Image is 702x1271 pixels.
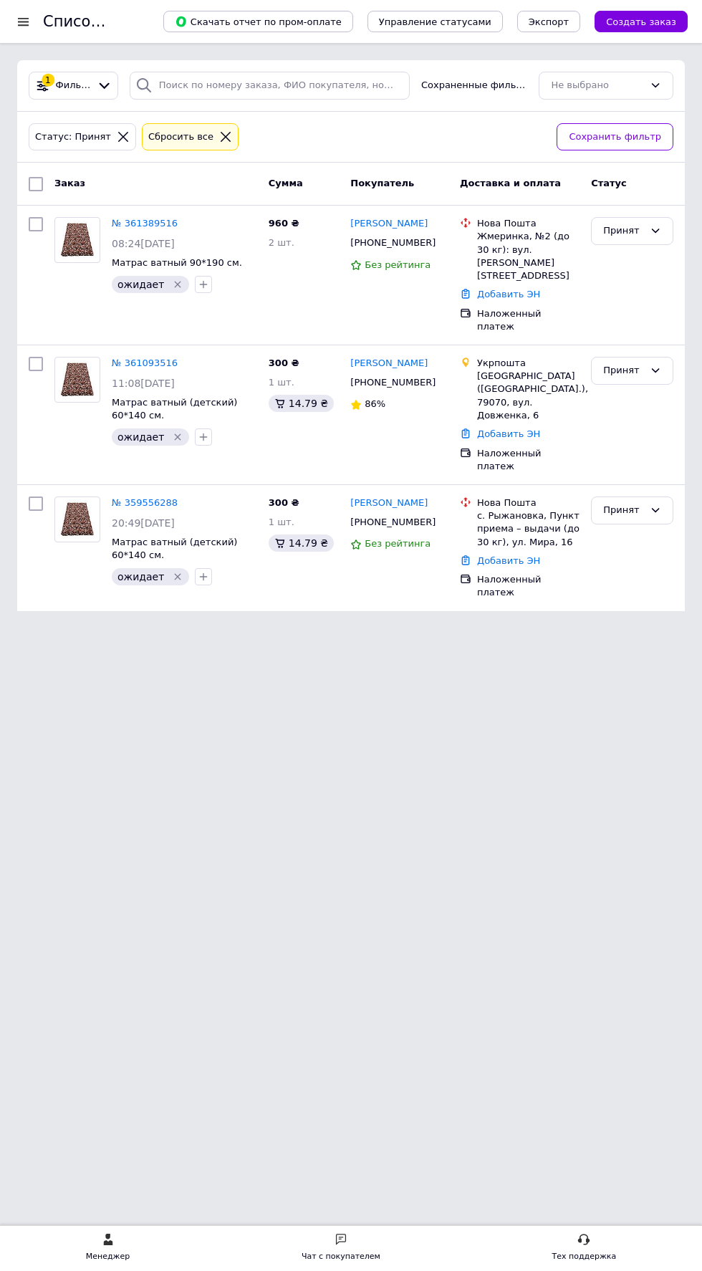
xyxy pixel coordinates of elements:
span: 08:24[DATE] [112,238,175,249]
a: Фото товару [54,497,100,542]
div: с. Рыжановка, Пункт приема – выдачи (до 30 кг), ул. Мира, 16 [477,509,580,549]
span: Без рейтинга [365,259,431,270]
div: [GEOGRAPHIC_DATA] ([GEOGRAPHIC_DATA].), 79070, вул. Довженка, 6 [477,370,580,422]
span: 300 ₴ [269,358,299,368]
div: Принят [603,363,644,378]
span: [PHONE_NUMBER] [350,377,436,388]
span: Заказ [54,178,85,188]
span: Создать заказ [606,16,676,27]
svg: Удалить метку [172,571,183,582]
div: 14.79 ₴ [269,395,334,412]
span: [PHONE_NUMBER] [350,237,436,248]
svg: Удалить метку [172,279,183,290]
a: Фото товару [54,217,100,263]
span: Без рейтинга [365,538,431,549]
span: Экспорт [529,16,569,27]
a: Матрас ватный 90*190 см. [112,257,242,268]
a: Добавить ЭН [477,289,540,299]
span: 1 шт. [269,517,294,527]
button: Создать заказ [595,11,688,32]
button: Управление статусами [367,11,503,32]
a: № 361093516 [112,358,178,368]
a: [PERSON_NAME] [350,217,428,231]
span: ожидает [117,431,164,443]
span: [PHONE_NUMBER] [350,517,436,527]
span: Статус [591,178,627,188]
a: Добавить ЭН [477,555,540,566]
div: Принят [603,224,644,239]
div: Укрпошта [477,357,580,370]
span: Покупатель [350,178,414,188]
div: Статус: Принят [32,130,114,145]
span: 300 ₴ [269,497,299,508]
a: № 359556288 [112,497,178,508]
a: Добавить ЭН [477,428,540,439]
input: Поиск по номеру заказа, ФИО покупателя, номеру телефона, Email, номеру накладной [130,72,410,100]
button: Экспорт [517,11,580,32]
div: 1 [42,74,54,87]
div: Наложенный платеж [477,447,580,473]
a: Матрас ватный (детский) 60*140 см. [112,397,237,421]
div: Нова Пошта [477,217,580,230]
div: Сбросить все [145,130,216,145]
span: Управление статусами [379,16,491,27]
span: 960 ₴ [269,218,299,229]
span: 20:49[DATE] [112,517,175,529]
div: Наложенный платеж [477,307,580,333]
span: Фильтры [56,79,92,92]
div: 14.79 ₴ [269,534,334,552]
a: Фото товару [54,357,100,403]
div: Наложенный платеж [477,573,580,599]
div: Чат с покупателем [302,1250,380,1264]
h1: Список заказов [43,13,166,30]
img: Фото товару [55,221,100,260]
span: Доставка и оплата [460,178,561,188]
img: Фото товару [55,360,100,400]
div: Жмеринка, №2 (до 30 кг): вул. [PERSON_NAME][STREET_ADDRESS] [477,230,580,282]
a: [PERSON_NAME] [350,497,428,510]
a: Матрас ватный (детский) 60*140 см. [112,537,237,561]
div: Принят [603,503,644,518]
span: ожидает [117,571,164,582]
span: ожидает [117,279,164,290]
span: 86% [365,398,385,409]
span: Сумма [269,178,303,188]
a: [PERSON_NAME] [350,357,428,370]
span: 11:08[DATE] [112,378,175,389]
svg: Удалить метку [172,431,183,443]
span: 2 шт. [269,237,294,248]
span: Сохраненные фильтры: [421,79,528,92]
span: 1 шт. [269,377,294,388]
div: Менеджер [86,1250,130,1264]
div: Нова Пошта [477,497,580,509]
a: Создать заказ [580,16,688,27]
button: Скачать отчет по пром-оплате [163,11,353,32]
img: Фото товару [55,500,100,539]
a: № 361389516 [112,218,178,229]
div: Не выбрано [551,78,644,93]
span: Сохранить фильтр [569,130,661,145]
div: Тех поддержка [552,1250,617,1264]
span: Скачать отчет по пром-оплате [175,15,342,28]
button: Сохранить фильтр [557,123,673,151]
